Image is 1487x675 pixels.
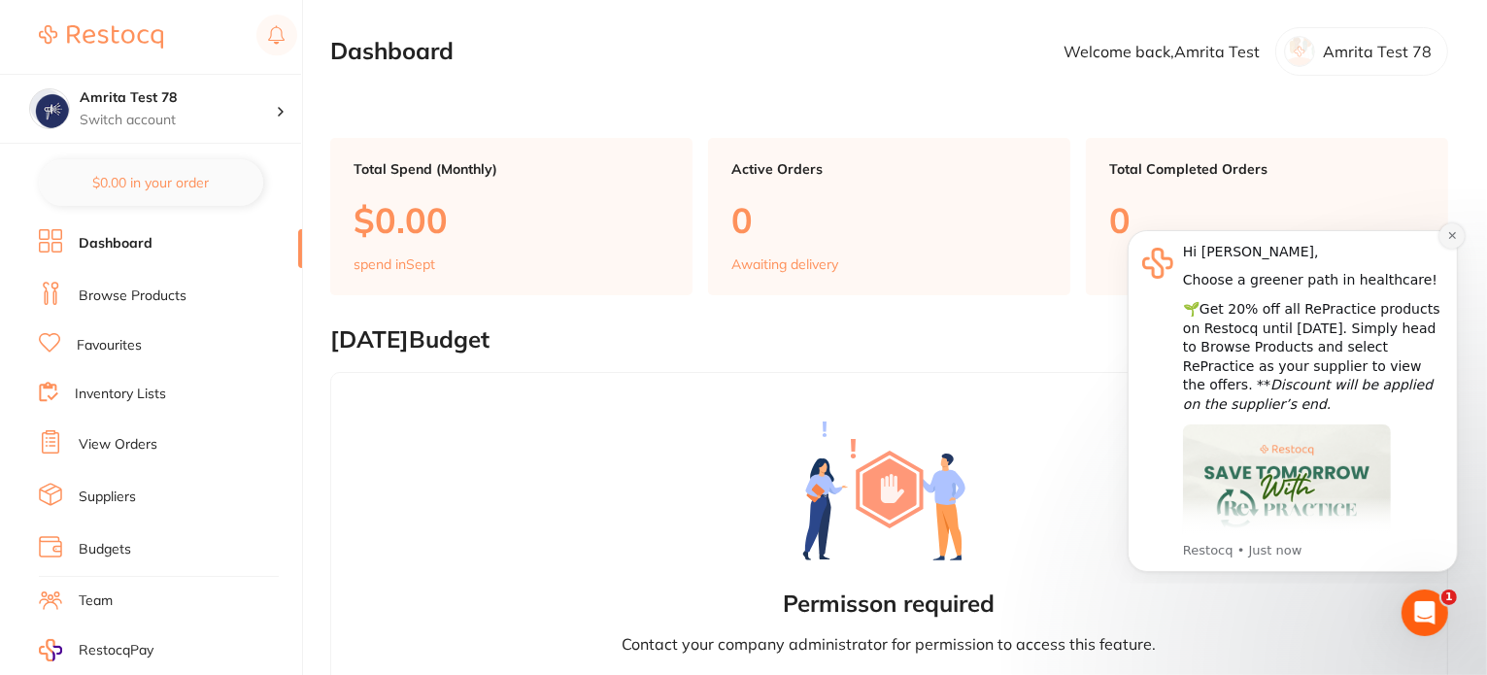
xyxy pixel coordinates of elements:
a: Team [79,591,113,611]
a: Favourites [77,336,142,355]
span: RestocqPay [79,641,153,660]
img: Amrita Test 78 [30,89,69,128]
h2: Dashboard [330,38,454,65]
button: $0.00 in your order [39,159,263,206]
a: Suppliers [79,488,136,507]
p: 0 [1109,200,1425,240]
a: Active Orders0Awaiting delivery [708,138,1070,295]
iframe: Intercom live chat [1402,590,1448,636]
p: 0 [731,200,1047,240]
p: Active Orders [731,161,1047,177]
a: RestocqPay [39,639,153,661]
a: Total Spend (Monthly)$0.00spend inSept [330,138,693,295]
p: Switch account [80,111,276,130]
h2: [DATE] Budget [330,326,1448,354]
p: Welcome back, Amrita Test [1064,43,1260,60]
p: Amrita Test 78 [1323,43,1432,60]
h2: Permisson required [784,591,996,618]
a: View Orders [79,435,157,455]
a: Total Completed Orders0 [1086,138,1448,295]
a: Dashboard [79,234,152,253]
a: Budgets [79,540,131,559]
img: Restocq Logo [39,25,163,49]
p: spend in Sept [354,256,435,272]
img: RestocqPay [39,639,62,661]
p: Total Spend (Monthly) [354,161,669,177]
h4: Amrita Test 78 [80,88,276,108]
p: Total Completed Orders [1109,161,1425,177]
p: Contact your company administrator for permission to access this feature. [623,633,1157,655]
a: Inventory Lists [75,385,166,404]
span: 1 [1441,590,1457,605]
a: Restocq Logo [39,15,163,59]
a: Browse Products [79,287,186,306]
p: Awaiting delivery [731,256,838,272]
p: $0.00 [354,200,669,240]
iframe: Intercom notifications message [1098,213,1487,584]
